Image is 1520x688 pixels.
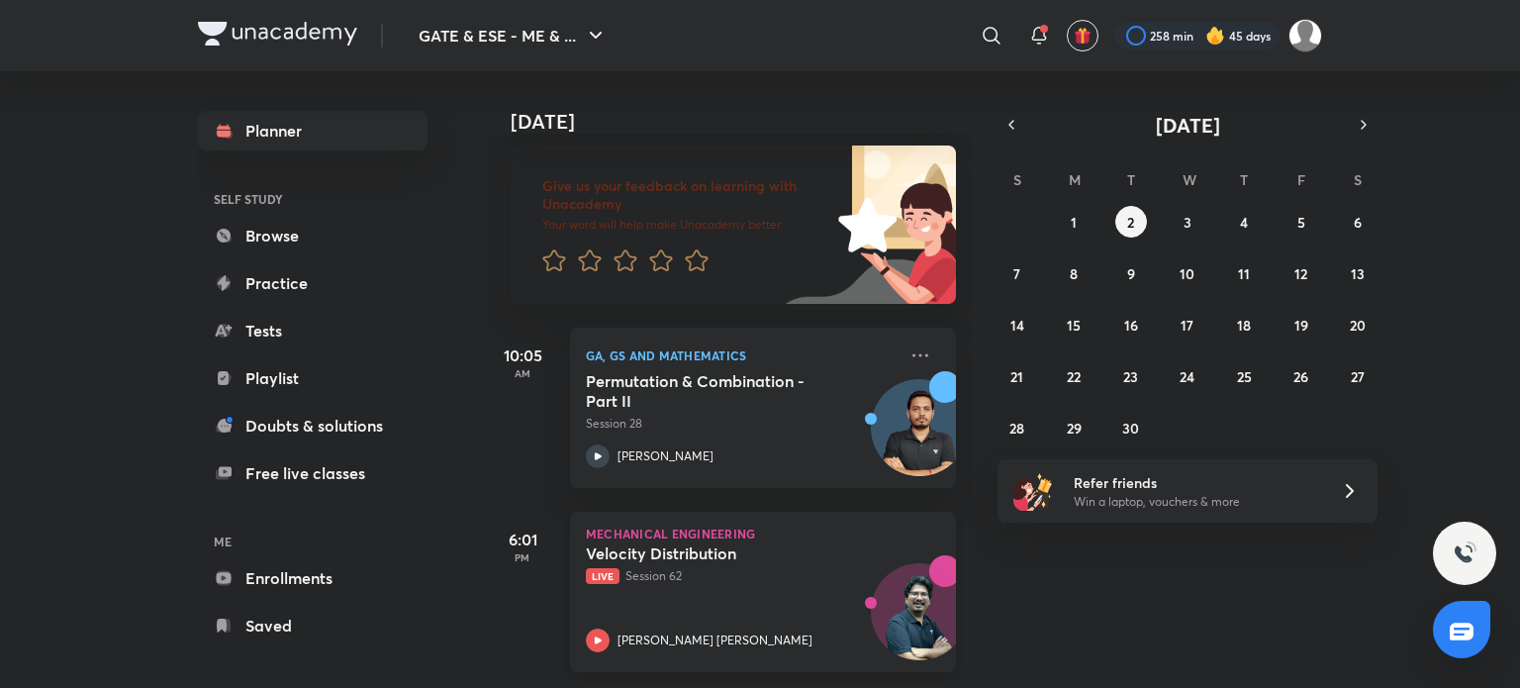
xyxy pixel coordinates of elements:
[1294,316,1308,335] abbr: September 19, 2025
[1067,419,1082,438] abbr: September 29, 2025
[1172,206,1203,238] button: September 3, 2025
[1342,257,1374,289] button: September 13, 2025
[1237,316,1251,335] abbr: September 18, 2025
[617,447,713,465] p: [PERSON_NAME]
[1237,367,1252,386] abbr: September 25, 2025
[1294,264,1307,283] abbr: September 12, 2025
[1074,472,1317,493] h6: Refer friends
[1184,213,1191,232] abbr: September 3, 2025
[483,528,562,551] h5: 6:01
[1025,111,1350,139] button: [DATE]
[771,146,956,304] img: feedback_image
[1350,316,1366,335] abbr: September 20, 2025
[1127,213,1134,232] abbr: September 2, 2025
[586,344,897,367] p: GA, GS and Mathematics
[1228,360,1260,392] button: September 25, 2025
[1001,309,1033,341] button: September 14, 2025
[586,543,832,563] h5: Velocity Distribution
[1240,170,1248,189] abbr: Thursday
[1342,360,1374,392] button: September 27, 2025
[1354,213,1362,232] abbr: September 6, 2025
[1172,360,1203,392] button: September 24, 2025
[1115,206,1147,238] button: September 2, 2025
[1067,316,1081,335] abbr: September 15, 2025
[586,567,897,585] p: Session 62
[1228,309,1260,341] button: September 18, 2025
[1058,257,1090,289] button: September 8, 2025
[586,568,619,584] span: Live
[1009,419,1024,438] abbr: September 28, 2025
[1122,419,1139,438] abbr: September 30, 2025
[1181,316,1193,335] abbr: September 17, 2025
[1074,27,1092,45] img: avatar
[1058,309,1090,341] button: September 15, 2025
[1238,264,1250,283] abbr: September 11, 2025
[1342,206,1374,238] button: September 6, 2025
[1342,309,1374,341] button: September 20, 2025
[872,574,967,669] img: Avatar
[1013,264,1020,283] abbr: September 7, 2025
[198,111,427,150] a: Planner
[1067,367,1081,386] abbr: September 22, 2025
[1115,309,1147,341] button: September 16, 2025
[872,390,967,485] img: Avatar
[1001,360,1033,392] button: September 21, 2025
[1172,309,1203,341] button: September 17, 2025
[1127,170,1135,189] abbr: Tuesday
[198,216,427,255] a: Browse
[1069,170,1081,189] abbr: Monday
[198,558,427,598] a: Enrollments
[586,528,940,540] p: Mechanical Engineering
[1156,112,1220,139] span: [DATE]
[198,358,427,398] a: Playlist
[1351,367,1365,386] abbr: September 27, 2025
[1285,360,1317,392] button: September 26, 2025
[1010,367,1023,386] abbr: September 21, 2025
[1297,170,1305,189] abbr: Friday
[1180,367,1194,386] abbr: September 24, 2025
[542,177,831,213] h6: Give us your feedback on learning with Unacademy
[1010,316,1024,335] abbr: September 14, 2025
[1293,367,1308,386] abbr: September 26, 2025
[1205,26,1225,46] img: streak
[1058,360,1090,392] button: September 22, 2025
[1001,257,1033,289] button: September 7, 2025
[1070,264,1078,283] abbr: September 8, 2025
[1180,264,1194,283] abbr: September 10, 2025
[483,551,562,563] p: PM
[586,371,832,411] h5: Permutation & Combination - Part II
[1123,367,1138,386] abbr: September 23, 2025
[198,311,427,350] a: Tests
[1115,412,1147,443] button: September 30, 2025
[1285,309,1317,341] button: September 19, 2025
[542,217,831,233] p: Your word will help make Unacademy better
[1354,170,1362,189] abbr: Saturday
[198,182,427,216] h6: SELF STUDY
[198,525,427,558] h6: ME
[1127,264,1135,283] abbr: September 9, 2025
[1001,412,1033,443] button: September 28, 2025
[617,632,812,649] p: [PERSON_NAME] [PERSON_NAME]
[1288,19,1322,52] img: Abhay Raj
[483,367,562,379] p: AM
[1351,264,1365,283] abbr: September 13, 2025
[511,110,976,134] h4: [DATE]
[1124,316,1138,335] abbr: September 16, 2025
[407,16,619,55] button: GATE & ESE - ME & ...
[198,263,427,303] a: Practice
[1228,257,1260,289] button: September 11, 2025
[198,453,427,493] a: Free live classes
[198,22,357,50] a: Company Logo
[1240,213,1248,232] abbr: September 4, 2025
[198,606,427,645] a: Saved
[1172,257,1203,289] button: September 10, 2025
[1285,206,1317,238] button: September 5, 2025
[1453,541,1476,565] img: ttu
[198,406,427,445] a: Doubts & solutions
[1115,257,1147,289] button: September 9, 2025
[1074,493,1317,511] p: Win a laptop, vouchers & more
[1183,170,1196,189] abbr: Wednesday
[1067,20,1098,51] button: avatar
[1058,412,1090,443] button: September 29, 2025
[1297,213,1305,232] abbr: September 5, 2025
